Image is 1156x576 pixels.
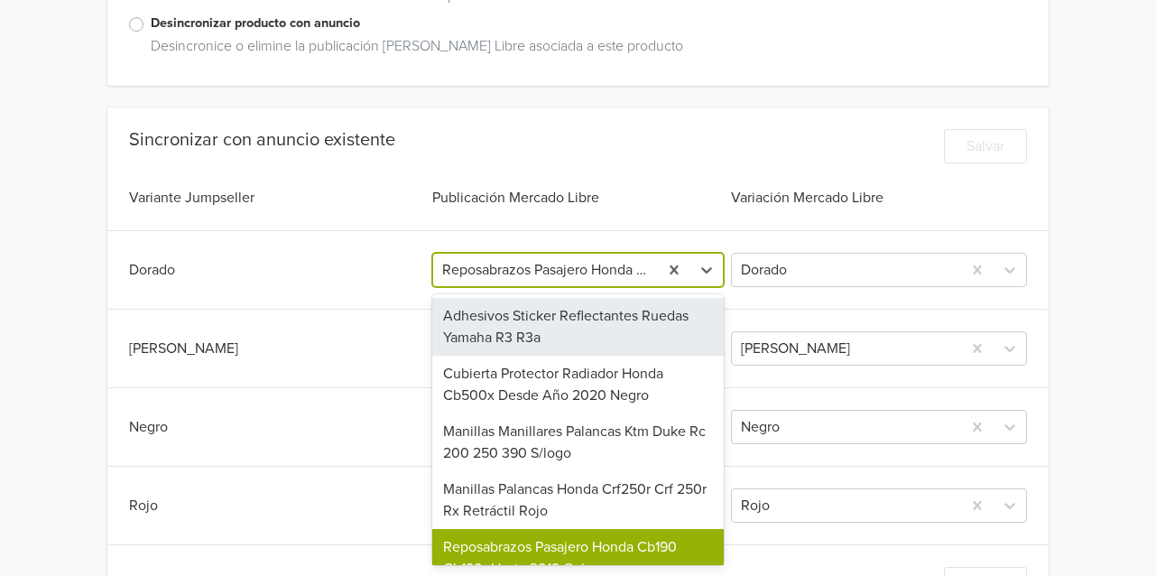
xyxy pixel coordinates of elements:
[129,259,429,281] div: Dorado
[129,187,429,209] div: Variante Jumpseller
[151,14,1027,33] label: Desincronizar producto con anuncio
[129,495,429,516] div: Rojo
[129,416,429,438] div: Negro
[727,187,1027,209] div: Variación Mercado Libre
[432,471,725,529] div: Manillas Palancas Honda Crf250r Crf 250r Rx Retráctil Rojo
[432,413,725,471] div: Manillas Manillares Palancas Ktm Duke Rc 200 250 390 S/logo
[429,187,728,209] div: Publicación Mercado Libre
[143,35,1027,64] div: Desincronice o elimine la publicación [PERSON_NAME] Libre asociada a este producto
[944,129,1027,163] button: Salvar
[432,298,725,356] div: Adhesivos Sticker Reflectantes Ruedas Yamaha R3 R3a
[129,338,429,359] div: [PERSON_NAME]
[129,129,395,151] div: Sincronizar con anuncio existente
[432,356,725,413] div: Cubierta Protector Radiador Honda Cb500x Desde Año 2020 Negro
